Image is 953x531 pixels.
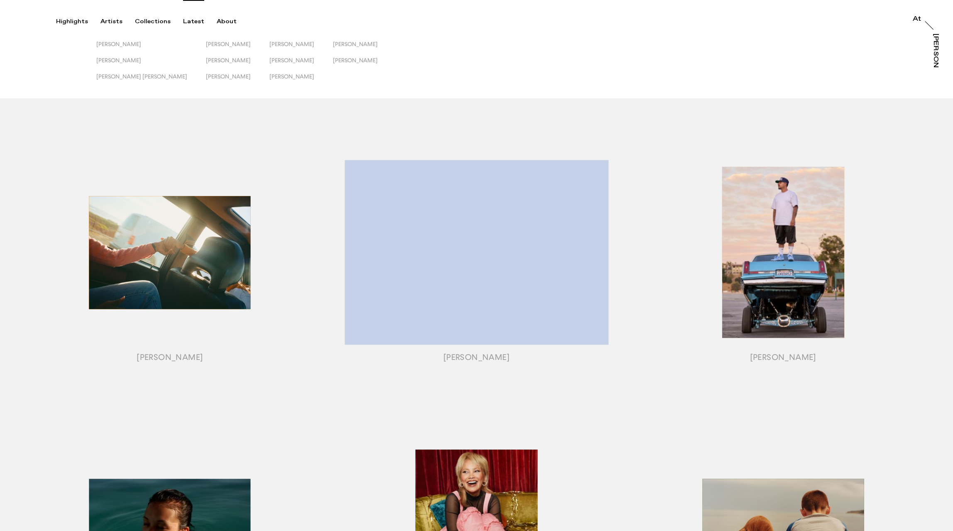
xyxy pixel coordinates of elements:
[333,41,396,57] button: [PERSON_NAME]
[206,73,269,89] button: [PERSON_NAME]
[333,41,378,47] span: [PERSON_NAME]
[269,73,333,89] button: [PERSON_NAME]
[135,18,183,25] button: Collections
[96,73,206,89] button: [PERSON_NAME] [PERSON_NAME]
[206,57,251,64] span: [PERSON_NAME]
[269,73,314,80] span: [PERSON_NAME]
[100,18,122,25] div: Artists
[217,18,237,25] div: About
[96,41,206,57] button: [PERSON_NAME]
[913,16,921,24] a: At
[269,57,314,64] span: [PERSON_NAME]
[96,57,141,64] span: [PERSON_NAME]
[56,18,88,25] div: Highlights
[96,41,141,47] span: [PERSON_NAME]
[206,73,251,80] span: [PERSON_NAME]
[206,41,251,47] span: [PERSON_NAME]
[333,57,378,64] span: [PERSON_NAME]
[269,41,333,57] button: [PERSON_NAME]
[183,18,204,25] div: Latest
[56,18,100,25] button: Highlights
[135,18,171,25] div: Collections
[217,18,249,25] button: About
[206,41,269,57] button: [PERSON_NAME]
[100,18,135,25] button: Artists
[96,73,187,80] span: [PERSON_NAME] [PERSON_NAME]
[183,18,217,25] button: Latest
[269,57,333,73] button: [PERSON_NAME]
[96,57,206,73] button: [PERSON_NAME]
[932,34,939,98] div: [PERSON_NAME]
[269,41,314,47] span: [PERSON_NAME]
[206,57,269,73] button: [PERSON_NAME]
[333,57,396,73] button: [PERSON_NAME]
[931,34,939,68] a: [PERSON_NAME]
